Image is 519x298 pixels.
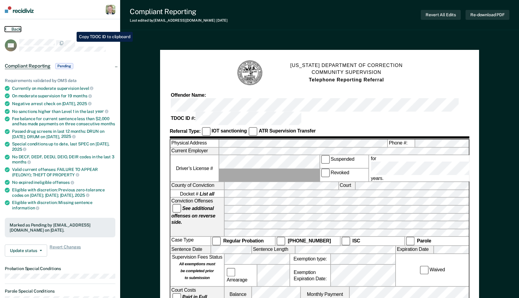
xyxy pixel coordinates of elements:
button: Revert All Edits [421,10,461,20]
button: Back [5,26,21,32]
input: [PHONE_NUMBER] [277,237,285,246]
input: Regular Probation [212,237,221,246]
input: See additional offenses on reverse side. [172,204,181,213]
span: months [101,121,115,126]
div: Valid current offenses: FAILURE TO APPEAR (FELONY); THEFT OF [12,167,115,177]
span: information [12,205,39,210]
span: level [80,86,93,91]
span: Docket # [180,190,214,197]
div: Fee balance for current sentence less than $2,000 and has made payments on three consecutive [12,116,115,126]
strong: Referral Type: [170,129,201,134]
span: [DATE] [216,18,228,23]
strong: IOT sanctioning [211,129,247,134]
button: Re-download PDF [466,10,509,20]
span: 2025 [61,134,76,139]
span: 2025 [12,147,26,152]
div: Exemption Expiration Date: [290,265,330,286]
div: Marked as Pending by [EMAIL_ADDRESS][DOMAIN_NAME] on [DATE]. [10,223,111,233]
strong: All exemptions must be completed prior to submission [179,262,215,281]
input: ATR Supervision Transfer [249,127,258,136]
label: Court [338,182,355,189]
div: No DECF, DEDF, DEDU, DEIO, DEIR codes in the last 3 [12,154,115,165]
dt: Parole Special Conditions [5,289,115,294]
span: year [95,109,108,114]
img: Recidiviz [5,6,34,13]
h1: [US_STATE] DEPARTMENT OF CORRECTION COMMUNITY SUPERVISION [290,62,402,84]
strong: Regular Probation [223,238,264,244]
strong: Parole [417,238,431,244]
span: months [73,93,92,98]
input: Revoked [321,169,329,178]
label: for years. [370,155,478,182]
input: ISC [341,237,350,246]
span: Compliant Reporting [5,63,50,69]
label: Sentence Length [252,246,295,253]
div: Conviction Offenses [170,198,224,237]
input: for years. [371,162,476,175]
label: Sentence Date [170,246,211,253]
label: Phone #: [388,140,414,147]
label: County of Conviction [170,182,224,189]
div: No expired ineligible [12,180,115,185]
input: Waived [420,266,428,275]
label: Current Employer [170,147,219,155]
strong: See additional offenses on reverse side. [171,205,215,225]
span: 2025 [75,193,89,198]
strong: List all [200,191,214,196]
span: Pending [55,63,73,69]
div: Supervision Fees Status [170,254,224,286]
span: PROPERTY [53,172,79,177]
label: Suspended [320,155,368,168]
div: Case Type [170,237,211,246]
div: Last edited by [EMAIL_ADDRESS][DOMAIN_NAME] [130,18,228,23]
strong: [PHONE_NUMBER] [288,238,331,244]
div: Eligible with discretion: Previous zero-tolerance codes on [DATE]; [DATE]; [DATE], [12,187,115,198]
span: Revert Changes [50,245,81,257]
input: Arrearage [226,268,235,277]
input: Parole [406,237,414,246]
strong: Telephone Reporting Referral [309,77,384,83]
span: offenses [53,180,74,185]
label: Exemption type: [290,254,330,264]
input: IOT sanctioning [202,127,211,136]
div: Negative arrest check on [DATE], [12,101,115,106]
strong: Offender Name: [171,92,206,98]
dt: Probation Special Conditions [5,266,115,271]
strong: ISC [352,238,360,244]
label: Physical Address [170,140,219,147]
input: Suspended [321,155,329,164]
span: 2025 [77,101,91,106]
div: Requirements validated by OMS data [5,78,115,83]
div: No sanctions higher than Level 1 in the last [12,109,115,114]
strong: ATR Supervision Transfer [259,129,316,134]
label: Revoked [320,169,368,182]
label: Waived [419,266,446,275]
div: Special conditions up to date, last SPEC on [DATE], [12,141,115,152]
img: TN Seal [236,59,263,86]
label: Driver’s License # [170,155,219,182]
div: Eligible with discretion: Missing sentence [12,200,115,210]
label: Arrearage [226,268,256,283]
div: Currently on moderate supervision [12,86,115,91]
div: On moderate supervision for 19 [12,93,115,99]
label: Expiration Date [396,246,433,253]
span: months [12,160,31,164]
div: Compliant Reporting [130,7,228,16]
div: Passed drug screens in last 12 months: DRUN on [DATE]; DRUM on [DATE], [12,129,115,139]
strong: TDOC ID #: [171,116,196,121]
button: Update status [5,245,47,257]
